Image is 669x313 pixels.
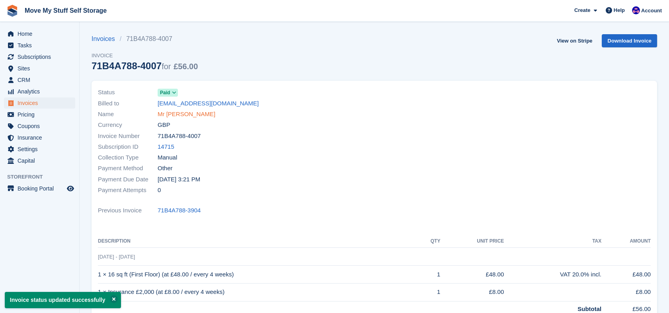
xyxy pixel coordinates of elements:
td: £8.00 [440,283,504,301]
a: menu [4,63,75,74]
span: 71B4A788-4007 [158,132,201,141]
a: Mr [PERSON_NAME] [158,110,215,119]
span: Invoice Number [98,132,158,141]
a: 71B4A788-3904 [158,206,201,215]
a: menu [4,74,75,86]
span: Subscription ID [98,142,158,152]
span: Account [641,7,662,15]
span: Create [574,6,590,14]
span: Subscriptions [18,51,65,62]
span: Previous Invoice [98,206,158,215]
th: QTY [417,235,440,248]
a: menu [4,121,75,132]
time: 2025-10-03 14:21:27 UTC [158,175,200,184]
a: menu [4,155,75,166]
a: Preview store [66,184,75,193]
td: 1 × Insurance £2,000 (at £8.00 / every 4 weeks) [98,283,417,301]
span: for [162,62,171,71]
span: Help [614,6,625,14]
a: menu [4,144,75,155]
a: menu [4,86,75,97]
a: Move My Stuff Self Storage [21,4,110,17]
span: Other [158,164,173,173]
td: £48.00 [440,266,504,284]
span: Payment Attempts [98,186,158,195]
span: Insurance [18,132,65,143]
div: 71B4A788-4007 [92,60,198,71]
span: Tasks [18,40,65,51]
td: 1 × 16 sq ft (First Floor) (at £48.00 / every 4 weeks) [98,266,417,284]
span: Billed to [98,99,158,108]
span: Invoices [18,97,65,109]
span: Capital [18,155,65,166]
span: Booking Portal [18,183,65,194]
td: £48.00 [601,266,651,284]
span: Name [98,110,158,119]
td: £8.00 [601,283,651,301]
td: 1 [417,283,440,301]
a: menu [4,51,75,62]
span: 0 [158,186,161,195]
span: Payment Due Date [98,175,158,184]
span: CRM [18,74,65,86]
img: stora-icon-8386f47178a22dfd0bd8f6a31ec36ba5ce8667c1dd55bd0f319d3a0aa187defe.svg [6,5,18,17]
th: Unit Price [440,235,504,248]
span: Pricing [18,109,65,120]
a: Paid [158,88,178,97]
span: Storefront [7,173,79,181]
a: menu [4,40,75,51]
span: GBP [158,121,170,130]
span: Analytics [18,86,65,97]
div: VAT 20.0% incl. [504,270,601,279]
span: Settings [18,144,65,155]
span: Status [98,88,158,97]
span: Sites [18,63,65,74]
span: Coupons [18,121,65,132]
a: menu [4,97,75,109]
span: Currency [98,121,158,130]
span: Collection Type [98,153,158,162]
span: Manual [158,153,177,162]
p: Invoice status updated successfully [5,292,121,308]
nav: breadcrumbs [92,34,198,44]
span: Home [18,28,65,39]
th: Amount [601,235,651,248]
td: 1 [417,266,440,284]
a: menu [4,109,75,120]
img: Jade Whetnall [632,6,640,14]
strong: Subtotal [577,305,601,312]
span: Invoice [92,52,198,60]
span: Paid [160,89,170,96]
a: 14715 [158,142,174,152]
span: [DATE] - [DATE] [98,254,135,260]
a: menu [4,132,75,143]
span: £56.00 [174,62,198,71]
a: [EMAIL_ADDRESS][DOMAIN_NAME] [158,99,259,108]
a: menu [4,28,75,39]
a: menu [4,183,75,194]
span: Payment Method [98,164,158,173]
a: View on Stripe [554,34,595,47]
th: Tax [504,235,601,248]
a: Download Invoice [602,34,657,47]
a: Invoices [92,34,120,44]
th: Description [98,235,417,248]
